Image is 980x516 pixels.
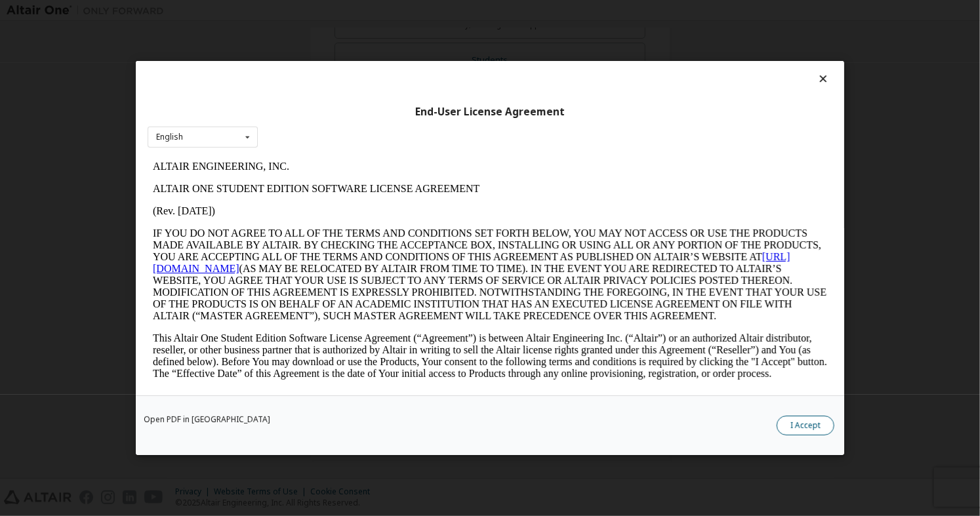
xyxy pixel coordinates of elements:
[5,72,680,167] p: IF YOU DO NOT AGREE TO ALL OF THE TERMS AND CONDITIONS SET FORTH BELOW, YOU MAY NOT ACCESS OR USE...
[5,5,680,17] p: ALTAIR ENGINEERING, INC.
[777,416,834,435] button: I Accept
[156,133,183,141] div: English
[144,416,270,424] a: Open PDF in [GEOGRAPHIC_DATA]
[5,50,680,62] p: (Rev. [DATE])
[148,106,832,119] div: End-User License Agreement
[5,28,680,39] p: ALTAIR ONE STUDENT EDITION SOFTWARE LICENSE AGREEMENT
[5,177,680,224] p: This Altair One Student Edition Software License Agreement (“Agreement”) is between Altair Engine...
[5,96,643,119] a: [URL][DOMAIN_NAME]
